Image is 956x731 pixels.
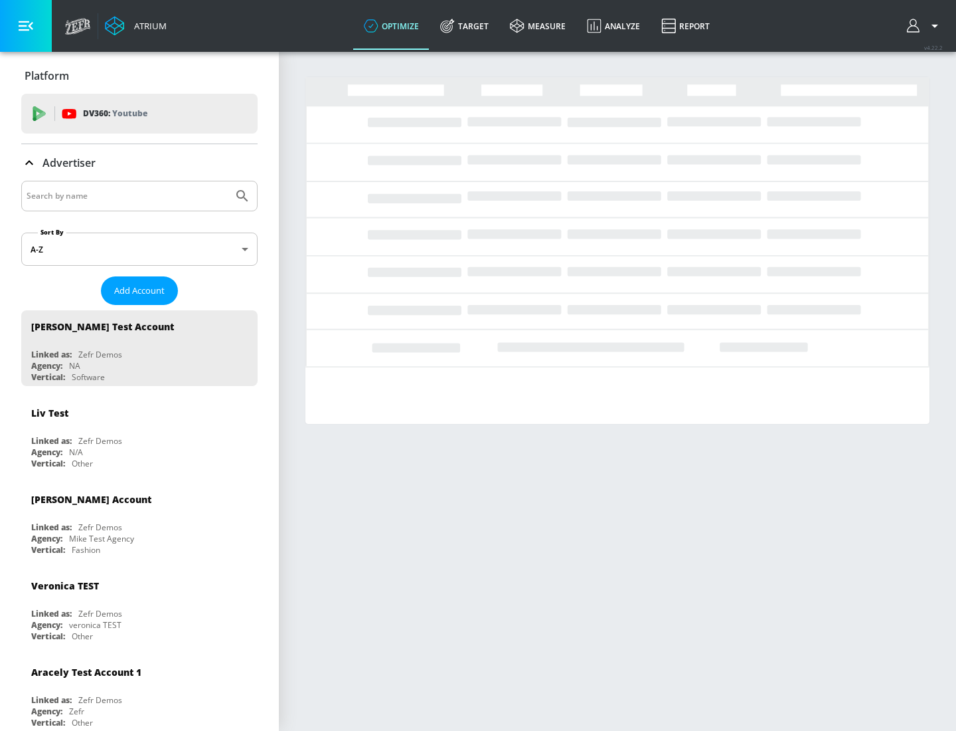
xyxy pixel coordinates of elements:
[27,187,228,205] input: Search by name
[21,310,258,386] div: [PERSON_NAME] Test AccountLinked as:Zefr DemosAgency:NAVertical:Software
[31,371,65,383] div: Vertical:
[31,666,141,679] div: Aracely Test Account 1
[576,2,651,50] a: Analyze
[72,631,93,642] div: Other
[21,94,258,134] div: DV360: Youtube
[42,156,96,170] p: Advertiser
[21,397,258,472] div: Liv TestLinked as:Zefr DemosAgency:N/AVertical:Other
[430,2,499,50] a: Target
[353,2,430,50] a: optimize
[31,533,62,544] div: Agency:
[31,320,174,333] div: [PERSON_NAME] Test Account
[21,57,258,94] div: Platform
[21,483,258,559] div: [PERSON_NAME] AccountLinked as:Zefr DemosAgency:Mike Test AgencyVertical:Fashion
[31,706,62,717] div: Agency:
[72,544,100,556] div: Fashion
[31,579,99,592] div: Veronica TEST
[105,16,167,36] a: Atrium
[31,631,65,642] div: Vertical:
[83,106,147,121] p: DV360:
[25,68,69,83] p: Platform
[31,458,65,469] div: Vertical:
[21,570,258,645] div: Veronica TESTLinked as:Zefr DemosAgency:veronica TESTVertical:Other
[112,106,147,120] p: Youtube
[924,44,943,51] span: v 4.22.2
[72,717,93,728] div: Other
[78,522,122,533] div: Zefr Demos
[69,706,84,717] div: Zefr
[69,360,80,371] div: NA
[31,407,68,419] div: Liv Test
[31,608,72,619] div: Linked as:
[31,717,65,728] div: Vertical:
[78,694,122,706] div: Zefr Demos
[72,458,93,469] div: Other
[499,2,576,50] a: measure
[31,349,72,360] div: Linked as:
[31,619,62,631] div: Agency:
[31,360,62,371] div: Agency:
[69,447,83,458] div: N/A
[21,233,258,266] div: A-Z
[129,20,167,32] div: Atrium
[31,544,65,556] div: Vertical:
[78,608,122,619] div: Zefr Demos
[114,283,165,298] span: Add Account
[31,447,62,458] div: Agency:
[69,533,134,544] div: Mike Test Agency
[31,435,72,447] div: Linked as:
[31,694,72,706] div: Linked as:
[651,2,720,50] a: Report
[38,228,66,237] label: Sort By
[101,276,178,305] button: Add Account
[21,144,258,181] div: Advertiser
[31,493,151,506] div: [PERSON_NAME] Account
[72,371,105,383] div: Software
[78,349,122,360] div: Zefr Demos
[69,619,121,631] div: veronica TEST
[31,522,72,533] div: Linked as:
[78,435,122,447] div: Zefr Demos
